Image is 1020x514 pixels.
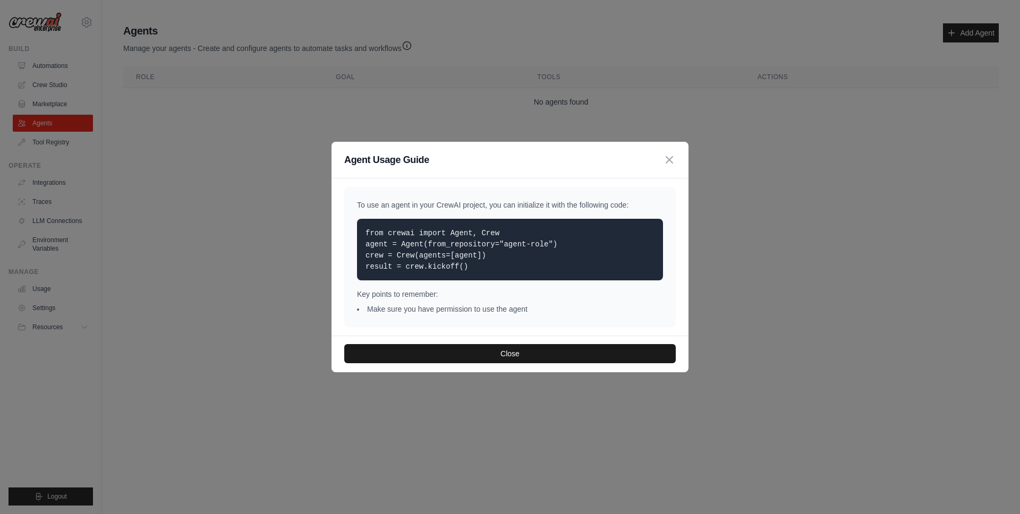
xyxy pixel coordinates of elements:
[357,304,663,314] li: Make sure you have permission to use the agent
[365,229,557,271] code: from crewai import Agent, Crew agent = Agent(from_repository="agent-role") crew = Crew(agents=[ag...
[357,289,663,299] p: Key points to remember:
[344,152,429,167] h3: Agent Usage Guide
[357,200,663,210] p: To use an agent in your CrewAI project, you can initialize it with the following code:
[344,344,676,363] button: Close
